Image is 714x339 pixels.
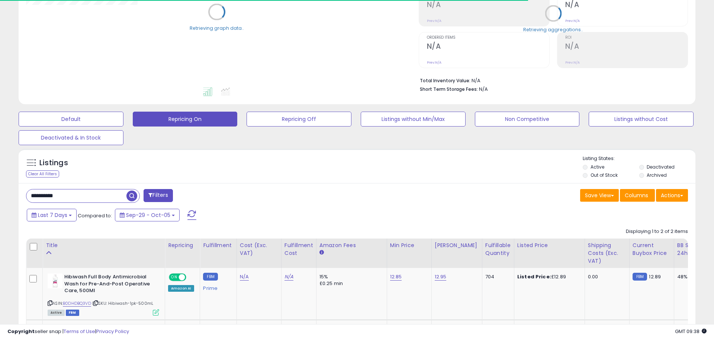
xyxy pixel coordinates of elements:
[144,189,173,202] button: Filters
[390,242,428,249] div: Min Price
[126,211,170,219] span: Sep-29 - Oct-05
[633,242,671,257] div: Current Buybox Price
[64,328,95,335] a: Terms of Use
[203,273,218,281] small: FBM
[677,274,702,280] div: 48%
[475,112,580,127] button: Non Competitive
[319,242,384,249] div: Amazon Fees
[589,112,694,127] button: Listings without Cost
[66,310,79,316] span: FBM
[19,112,123,127] button: Default
[48,274,159,315] div: ASIN:
[168,242,197,249] div: Repricing
[647,172,667,178] label: Archived
[319,249,324,256] small: Amazon Fees.
[39,158,68,168] h5: Listings
[626,228,688,235] div: Displaying 1 to 2 of 2 items
[78,212,112,219] span: Compared to:
[485,274,508,280] div: 704
[517,242,582,249] div: Listed Price
[46,242,162,249] div: Title
[203,242,233,249] div: Fulfillment
[675,328,707,335] span: 2025-10-13 09:38 GMT
[656,189,688,202] button: Actions
[435,273,447,281] a: 12.95
[319,274,381,280] div: 15%
[27,209,77,221] button: Last 7 Days
[203,282,231,291] div: Prime
[517,273,551,280] b: Listed Price:
[588,274,624,280] div: 0.00
[115,209,180,221] button: Sep-29 - Oct-05
[133,112,238,127] button: Repricing On
[185,274,197,281] span: OFF
[48,274,62,288] img: 31k3iTkyUXL._SL40_.jpg
[677,242,704,257] div: BB Share 24h.
[580,189,619,202] button: Save View
[319,280,381,287] div: £0.25 min
[583,155,695,162] p: Listing States:
[620,189,655,202] button: Columns
[588,242,626,265] div: Shipping Costs (Exc. VAT)
[64,274,155,296] b: Hibiwash Full Body Antimicrobial Wash for Pre-And-Post Operative Care, 500Ml
[625,192,648,199] span: Columns
[38,211,67,219] span: Last 7 Days
[26,170,59,178] div: Clear All Filters
[168,285,194,292] div: Amazon AI
[190,25,244,31] div: Retrieving graph data..
[591,172,618,178] label: Out of Stock
[240,242,278,257] div: Cost (Exc. VAT)
[92,300,153,306] span: | SKU: Hibiwash-1pk-500mL
[247,112,351,127] button: Repricing Off
[435,242,479,249] div: [PERSON_NAME]
[7,328,129,335] div: seller snap | |
[390,273,402,281] a: 12.85
[63,300,91,307] a: B0DHDBQ3VD
[19,130,123,145] button: Deactivated & In Stock
[170,274,179,281] span: ON
[649,273,661,280] span: 12.89
[284,242,313,257] div: Fulfillment Cost
[96,328,129,335] a: Privacy Policy
[240,273,249,281] a: N/A
[7,328,35,335] strong: Copyright
[523,26,583,33] div: Retrieving aggregations..
[633,273,647,281] small: FBM
[284,273,293,281] a: N/A
[361,112,466,127] button: Listings without Min/Max
[48,310,65,316] span: All listings currently available for purchase on Amazon
[517,274,579,280] div: £12.89
[591,164,604,170] label: Active
[647,164,675,170] label: Deactivated
[485,242,511,257] div: Fulfillable Quantity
